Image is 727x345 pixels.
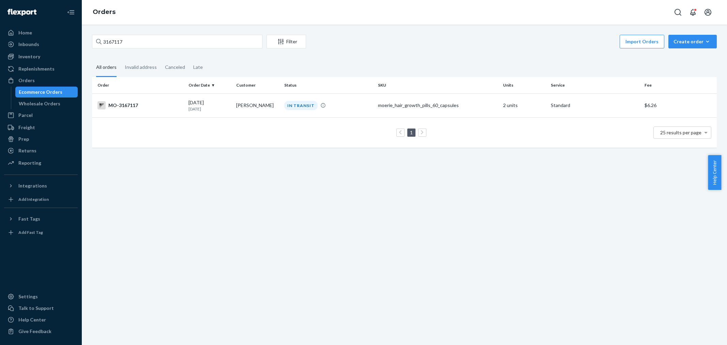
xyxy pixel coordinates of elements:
[188,99,231,112] div: [DATE]
[668,35,717,48] button: Create order
[18,41,39,48] div: Inbounds
[193,58,203,76] div: Late
[708,155,721,190] button: Help Center
[4,180,78,191] button: Integrations
[620,35,664,48] button: Import Orders
[18,316,46,323] div: Help Center
[15,87,78,97] a: Ecommerce Orders
[4,194,78,205] a: Add Integration
[4,227,78,238] a: Add Fast Tag
[4,27,78,38] a: Home
[165,58,185,76] div: Canceled
[4,213,78,224] button: Fast Tags
[701,5,715,19] button: Open account menu
[548,77,642,93] th: Service
[684,325,720,342] iframe: Opens a widget where you can chat to one of our agents
[686,5,700,19] button: Open notifications
[282,77,375,93] th: Status
[233,93,282,117] td: [PERSON_NAME]
[267,35,306,48] button: Filter
[18,136,29,142] div: Prep
[18,215,40,222] div: Fast Tags
[18,293,38,300] div: Settings
[4,110,78,121] a: Parcel
[18,124,35,131] div: Freight
[642,93,717,117] td: $6.26
[15,98,78,109] a: Wholesale Orders
[4,39,78,50] a: Inbounds
[660,130,701,135] span: 25 results per page
[4,122,78,133] a: Freight
[18,65,55,72] div: Replenishments
[92,35,262,48] input: Search orders
[19,89,62,95] div: Ecommerce Orders
[4,314,78,325] a: Help Center
[7,9,36,16] img: Flexport logo
[96,58,117,77] div: All orders
[4,75,78,86] a: Orders
[4,63,78,74] a: Replenishments
[4,303,78,314] button: Talk to Support
[671,5,685,19] button: Open Search Box
[87,2,121,22] ol: breadcrumbs
[500,77,548,93] th: Units
[375,77,500,93] th: SKU
[642,77,717,93] th: Fee
[188,106,231,112] p: [DATE]
[19,100,60,107] div: Wholesale Orders
[18,229,43,235] div: Add Fast Tag
[4,145,78,156] a: Returns
[4,291,78,302] a: Settings
[4,51,78,62] a: Inventory
[18,196,49,202] div: Add Integration
[4,326,78,337] button: Give Feedback
[4,157,78,168] a: Reporting
[18,112,33,119] div: Parcel
[236,82,279,88] div: Customer
[186,77,234,93] th: Order Date
[92,77,186,93] th: Order
[4,134,78,145] a: Prep
[18,29,32,36] div: Home
[18,182,47,189] div: Integrations
[267,38,306,45] div: Filter
[93,8,116,16] a: Orders
[97,101,183,109] div: MO-3167117
[18,147,36,154] div: Returns
[378,102,498,109] div: moerie_hair_growth_pills_60_capsules
[125,58,157,76] div: Invalid address
[673,38,712,45] div: Create order
[18,53,40,60] div: Inventory
[409,130,414,135] a: Page 1 is your current page
[18,328,51,335] div: Give Feedback
[18,160,41,166] div: Reporting
[284,101,318,110] div: IN TRANSIT
[500,93,548,117] td: 2 units
[18,77,35,84] div: Orders
[64,5,78,19] button: Close Navigation
[551,102,639,109] p: Standard
[18,305,54,312] div: Talk to Support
